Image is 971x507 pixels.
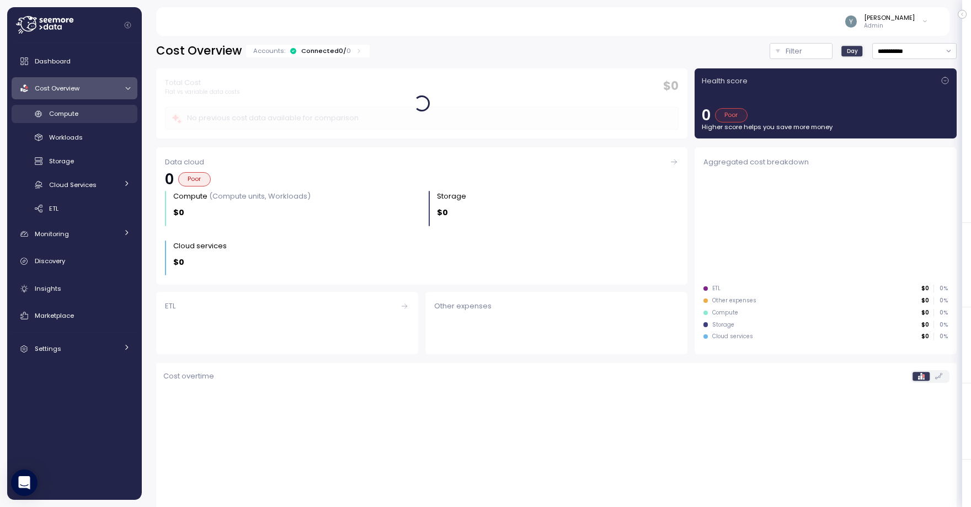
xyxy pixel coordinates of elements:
[346,46,351,55] p: 0
[934,321,947,329] p: 0 %
[921,309,929,317] p: $0
[702,76,748,87] p: Health score
[702,122,949,131] p: Higher score helps you save more money
[121,21,135,29] button: Collapse navigation
[934,333,947,340] p: 0 %
[178,172,211,186] div: Poor
[49,180,97,189] span: Cloud Services
[712,285,721,292] div: ETL
[12,152,137,170] a: Storage
[847,47,858,55] span: Day
[921,333,929,340] p: $0
[921,297,929,305] p: $0
[702,108,711,122] p: 0
[786,46,802,57] p: Filter
[209,191,311,201] p: (Compute units, Workloads)
[156,43,242,59] h2: Cost Overview
[49,133,83,142] span: Workloads
[712,309,738,317] div: Compute
[921,321,929,329] p: $0
[163,371,214,382] p: Cost overtime
[156,292,418,354] a: ETL
[845,15,857,27] img: ACg8ocKvqwnLMA34EL5-0z6HW-15kcrLxT5Mmx2M21tMPLYJnykyAQ=s96-c
[35,311,74,320] span: Marketplace
[12,50,137,72] a: Dashboard
[12,250,137,273] a: Discovery
[35,84,79,93] span: Cost Overview
[35,57,71,66] span: Dashboard
[934,285,947,292] p: 0 %
[253,46,285,55] p: Accounts:
[437,191,466,202] div: Storage
[12,105,137,123] a: Compute
[35,230,69,238] span: Monitoring
[301,46,351,55] div: Connected 0 /
[165,172,174,186] p: 0
[12,223,137,245] a: Monitoring
[934,309,947,317] p: 0 %
[35,344,61,353] span: Settings
[712,297,756,305] div: Other expenses
[173,256,184,269] p: $0
[712,321,734,329] div: Storage
[934,297,947,305] p: 0 %
[770,43,833,59] button: Filter
[165,301,409,312] div: ETL
[434,301,679,312] div: Other expenses
[49,109,78,118] span: Compute
[173,191,311,202] div: Compute
[11,469,38,496] div: Open Intercom Messenger
[864,13,915,22] div: [PERSON_NAME]
[712,333,753,340] div: Cloud services
[437,206,448,219] p: $0
[35,284,61,293] span: Insights
[12,277,137,300] a: Insights
[12,199,137,217] a: ETL
[49,157,74,166] span: Storage
[12,129,137,147] a: Workloads
[12,305,137,327] a: Marketplace
[12,77,137,99] a: Cost Overview
[12,338,137,360] a: Settings
[156,147,687,284] a: Data cloud0PoorCompute (Compute units, Workloads)$0Storage $0Cloud services $0
[165,157,679,168] div: Data cloud
[703,157,948,168] div: Aggregated cost breakdown
[12,175,137,194] a: Cloud Services
[173,206,184,219] p: $0
[49,204,58,213] span: ETL
[864,22,915,30] p: Admin
[921,285,929,292] p: $0
[246,45,370,57] div: Accounts:Connected0/0
[35,257,65,265] span: Discovery
[173,241,227,252] div: Cloud services
[715,108,748,122] div: Poor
